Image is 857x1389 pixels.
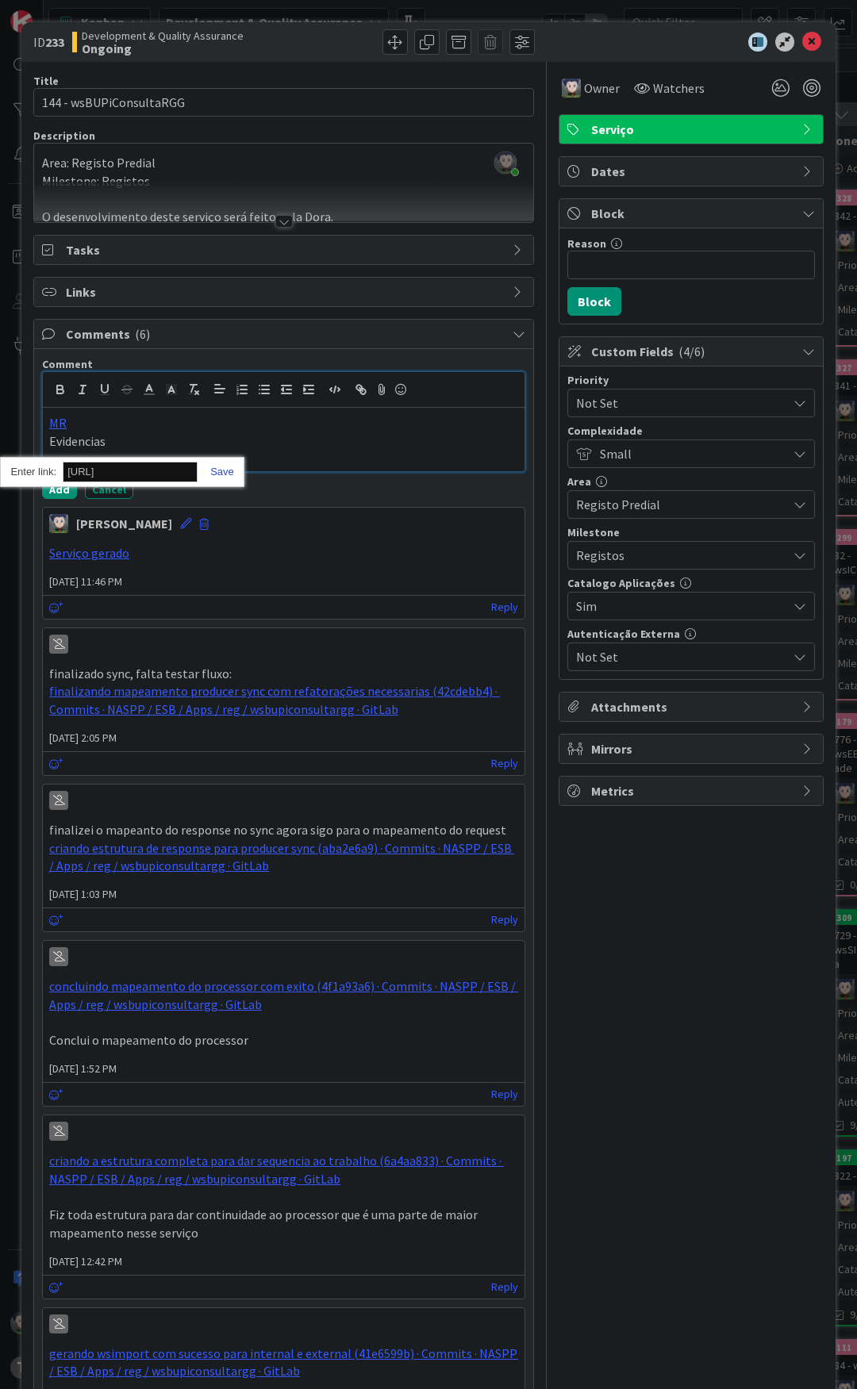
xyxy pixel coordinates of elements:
div: Catalogo Aplicações [567,577,815,589]
button: Block [567,287,621,316]
button: Add [42,480,77,499]
span: Sim [576,595,779,617]
span: Block [591,204,794,223]
p: Evidencias [49,432,518,451]
span: Registo Predial [576,493,779,516]
img: 6lt3uT3iixLqDNk5qtoYI6LggGIpyp3L.jpeg [494,152,517,174]
a: gerando wsimport com sucesso para internal e external (41e6599b) · Commits · NASPP / ESB / Apps /... [49,1345,520,1379]
p: Milestone: Registos [42,172,525,190]
span: Small [600,443,779,465]
img: LS [49,514,68,533]
span: ( 6 ) [135,326,150,342]
span: Registos [576,544,779,566]
span: Links [66,282,505,301]
span: [DATE] 1:03 PM [43,886,525,903]
p: Fiz toda estrutura para dar continuidade ao processor que é uma parte de maior mapeamento nesse s... [49,1206,518,1241]
span: Description [33,129,95,143]
span: [DATE] 12:42 PM [43,1253,525,1270]
span: Dates [591,162,794,181]
a: MR [49,415,67,431]
p: Area: Registo Predial [42,154,525,172]
label: Title [33,74,59,88]
img: LS [562,79,581,98]
label: Reason [567,236,606,251]
span: Comments [66,324,505,343]
a: Serviço gerado [49,545,129,561]
span: Custom Fields [591,342,794,361]
p: finalizei o mapeanto do response no sync agora sigo para o mapeamento do request [49,821,518,839]
span: Not Set [576,392,779,414]
span: ( 4/6 ) [678,343,705,359]
span: [DATE] 1:52 PM [43,1061,525,1077]
span: [DATE] 2:05 PM [43,730,525,746]
a: Reply [491,1084,518,1104]
span: ID [33,33,64,52]
span: Watchers [653,79,705,98]
p: Conclui o mapeamento do processor [49,1031,518,1049]
span: Attachments [591,697,794,716]
a: criando a estrutura completa para dar sequencia ao trabalho (6a4aa833) · Commits · NASPP / ESB / ... [49,1153,504,1187]
span: Not Set [576,646,779,668]
a: Reply [491,1277,518,1297]
div: Autenticação Externa [567,628,815,639]
a: criando estrutura de response para producer sync (aba2e6a9) · Commits · NASPP / ESB / Apps / reg ... [49,840,514,874]
span: Tasks [66,240,505,259]
div: Area [567,476,815,487]
input: https://quilljs.com [63,462,198,482]
span: [DATE] 11:46 PM [43,574,525,590]
div: [PERSON_NAME] [76,514,172,533]
span: Comment [42,357,93,371]
b: 233 [45,34,64,50]
button: Cancel [85,480,133,499]
span: Metrics [591,781,794,800]
span: Mirrors [591,739,794,758]
a: Reply [491,597,518,617]
input: type card name here... [33,88,534,117]
a: Reply [491,910,518,930]
div: Complexidade [567,425,815,436]
div: Priority [567,374,815,386]
b: Ongoing [82,42,244,55]
a: Reply [491,754,518,773]
div: Milestone [567,527,815,538]
a: concluindo mapeamento do processor com exito (4f1a93a6) · Commits · NASPP / ESB / Apps / reg / ws... [49,978,518,1012]
span: Development & Quality Assurance [82,29,244,42]
span: Owner [584,79,620,98]
p: finalizado sync, falta testar fluxo: [49,665,518,683]
a: finalizando mapeamento producer sync com refatorações necessarias (42cdebb4) · Commits · NASPP / ... [49,683,500,717]
span: Serviço [591,120,794,139]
